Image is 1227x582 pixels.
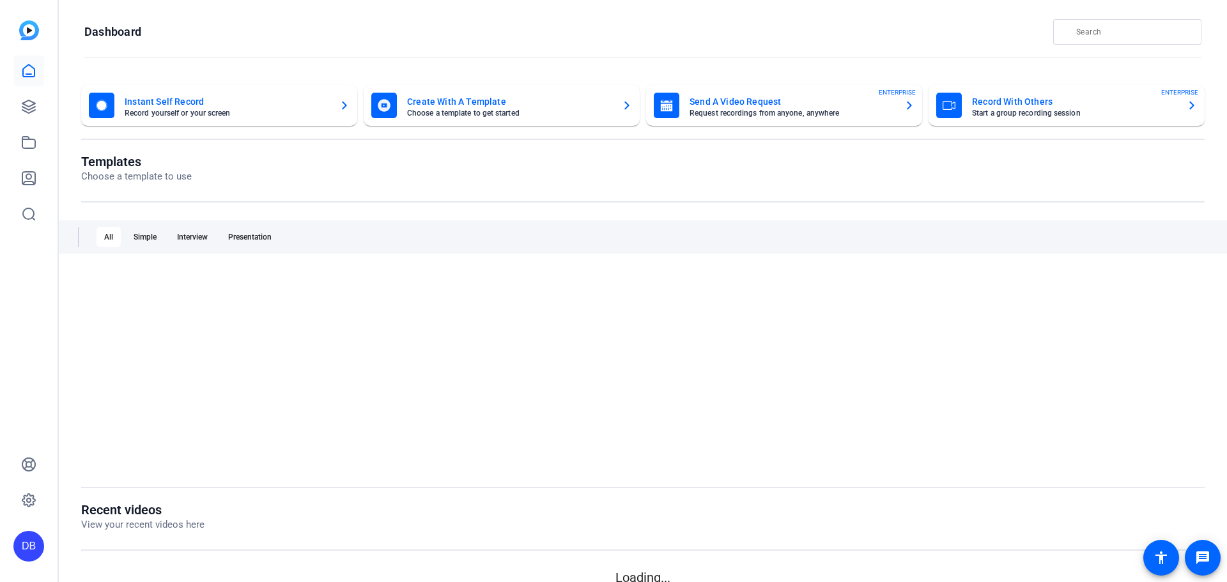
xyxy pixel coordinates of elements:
[1154,550,1169,565] mat-icon: accessibility
[81,517,204,532] p: View your recent videos here
[1195,550,1210,565] mat-icon: message
[81,169,192,184] p: Choose a template to use
[13,531,44,562] div: DB
[879,88,916,97] span: ENTERPRISE
[646,85,922,126] button: Send A Video RequestRequest recordings from anyone, anywhereENTERPRISE
[81,154,192,169] h1: Templates
[19,20,39,40] img: blue-gradient.svg
[1161,88,1198,97] span: ENTERPRISE
[81,502,204,517] h1: Recent videos
[96,227,121,247] div: All
[972,94,1177,109] mat-card-title: Record With Others
[125,94,329,109] mat-card-title: Instant Self Record
[690,109,894,117] mat-card-subtitle: Request recordings from anyone, anywhere
[364,85,640,126] button: Create With A TemplateChoose a template to get started
[169,227,215,247] div: Interview
[972,109,1177,117] mat-card-subtitle: Start a group recording session
[1076,24,1191,40] input: Search
[407,94,612,109] mat-card-title: Create With A Template
[929,85,1205,126] button: Record With OthersStart a group recording sessionENTERPRISE
[126,227,164,247] div: Simple
[125,109,329,117] mat-card-subtitle: Record yourself or your screen
[84,24,141,40] h1: Dashboard
[407,109,612,117] mat-card-subtitle: Choose a template to get started
[690,94,894,109] mat-card-title: Send A Video Request
[81,85,357,126] button: Instant Self RecordRecord yourself or your screen
[220,227,279,247] div: Presentation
